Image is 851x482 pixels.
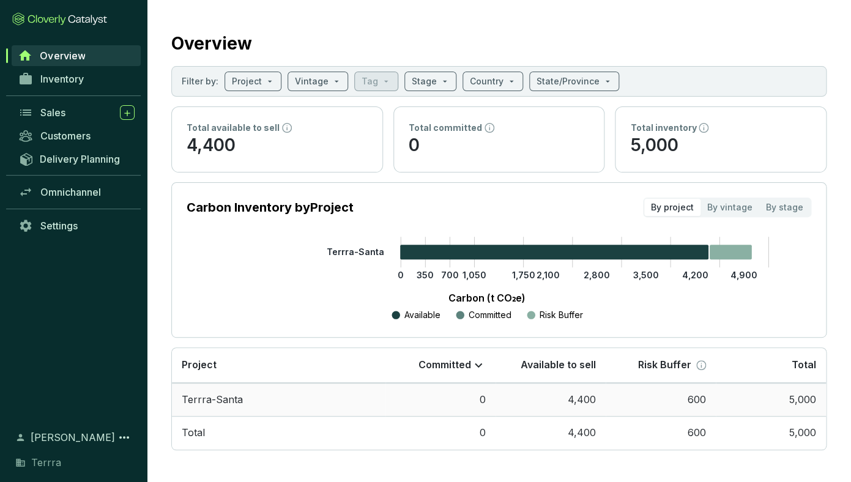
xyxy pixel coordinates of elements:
[182,75,218,87] p: Filter by:
[540,309,583,321] p: Risk Buffer
[606,383,716,417] td: 600
[417,270,434,280] tspan: 350
[716,348,826,383] th: Total
[638,358,691,372] p: Risk Buffer
[385,416,496,450] td: 0
[40,73,84,85] span: Inventory
[441,270,459,280] tspan: 700
[12,149,141,169] a: Delivery Planning
[409,122,482,134] p: Total committed
[187,134,368,157] p: 4,400
[172,416,385,450] td: Total
[12,102,141,123] a: Sales
[584,270,610,280] tspan: 2,800
[496,348,606,383] th: Available to sell
[385,383,496,417] td: 0
[172,348,385,383] th: Project
[40,186,101,198] span: Omnichannel
[40,50,85,62] span: Overview
[404,309,440,321] p: Available
[630,122,696,134] p: Total inventory
[327,247,384,257] tspan: Terrra-Santa
[496,383,606,417] td: 4,400
[362,75,378,87] p: Tag
[31,430,115,445] span: [PERSON_NAME]
[730,270,757,280] tspan: 4,900
[205,291,768,305] p: Carbon (t CO₂e)
[418,358,471,372] p: Committed
[536,270,559,280] tspan: 2,100
[409,134,590,157] p: 0
[398,270,404,280] tspan: 0
[633,270,659,280] tspan: 3,500
[187,199,354,216] p: Carbon Inventory by Project
[643,198,811,217] div: segmented control
[759,199,810,216] div: By stage
[469,309,511,321] p: Committed
[187,122,280,134] p: Total available to sell
[12,125,141,146] a: Customers
[172,383,385,417] td: Terrra-Santa
[496,416,606,450] td: 4,400
[700,199,759,216] div: By vintage
[511,270,535,280] tspan: 1,750
[40,153,120,165] span: Delivery Planning
[40,106,65,119] span: Sales
[682,270,708,280] tspan: 4,200
[12,69,141,89] a: Inventory
[716,416,826,450] td: 5,000
[716,383,826,417] td: 5,000
[12,45,141,66] a: Overview
[171,31,252,56] h2: Overview
[40,220,78,232] span: Settings
[630,134,811,157] p: 5,000
[644,199,700,216] div: By project
[463,270,486,280] tspan: 1,050
[12,182,141,202] a: Omnichannel
[31,455,61,470] span: Terrra
[12,215,141,236] a: Settings
[40,130,91,142] span: Customers
[606,416,716,450] td: 600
